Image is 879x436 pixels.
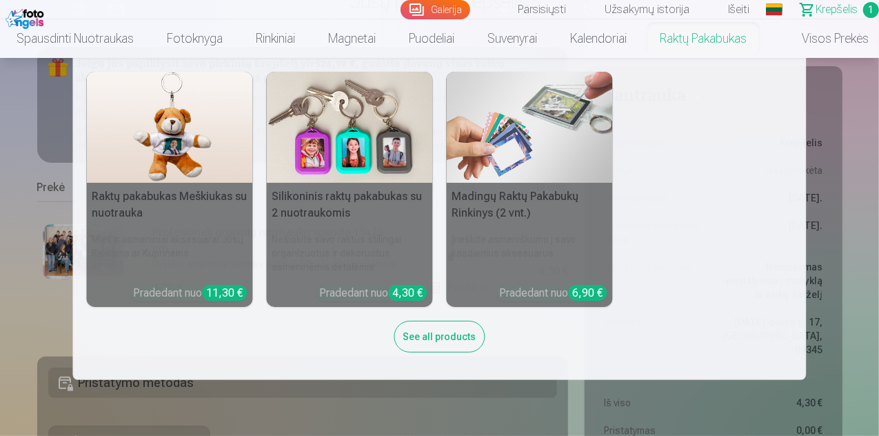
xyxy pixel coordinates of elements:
[500,285,607,301] div: Pradedant nuo
[312,19,392,58] a: Magnetai
[394,328,485,343] a: See all products
[150,19,239,58] a: Fotoknyga
[6,6,48,29] img: /fa2
[471,19,554,58] a: Suvenyrai
[87,183,253,227] h5: Raktų pakabukas Meškiukas su nuotrauka
[239,19,312,58] a: Rinkiniai
[267,72,433,183] img: Silikoninis raktų pakabukas su 2 nuotraukomis
[203,285,247,301] div: 11,30 €
[87,72,253,183] img: Raktų pakabukas Meškiukas su nuotrauka
[394,321,485,353] div: See all products
[863,2,879,18] span: 1
[643,19,763,58] a: Raktų pakabukas
[447,183,613,227] h5: Madingų Raktų Pakabukų Rinkinys (2 vnt.)
[134,285,247,301] div: Pradedant nuo
[447,72,613,183] img: Madingų Raktų Pakabukų Rinkinys (2 vnt.)
[569,285,607,301] div: 6,90 €
[447,72,613,307] a: Madingų Raktų Pakabukų Rinkinys (2 vnt.)Madingų Raktų Pakabukų Rinkinys (2 vnt.)Įneškite asmenišk...
[87,227,253,279] h6: Mieli ir asmeniniai aksesuarai Jūsų Raktams ar Kuprinėms
[267,72,433,307] a: Silikoninis raktų pakabukas su 2 nuotraukomisSilikoninis raktų pakabukas su 2 nuotraukomisNešioki...
[447,227,613,279] h6: Įneškite asmeniškumo į savo kasdienius aksesuarus
[816,1,858,18] span: Krepšelis
[267,227,433,279] h6: Nešiokite savo raktus stilingai organizuotus ir dekoruotus asmeninėmis detalėmis
[87,72,253,307] a: Raktų pakabukas Meškiukas su nuotraukaRaktų pakabukas Meškiukas su nuotraukaMieli ir asmeniniai a...
[320,285,427,301] div: Pradedant nuo
[392,19,471,58] a: Puodeliai
[267,183,433,227] h5: Silikoninis raktų pakabukas su 2 nuotraukomis
[389,285,427,301] div: 4,30 €
[554,19,643,58] a: Kalendoriai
